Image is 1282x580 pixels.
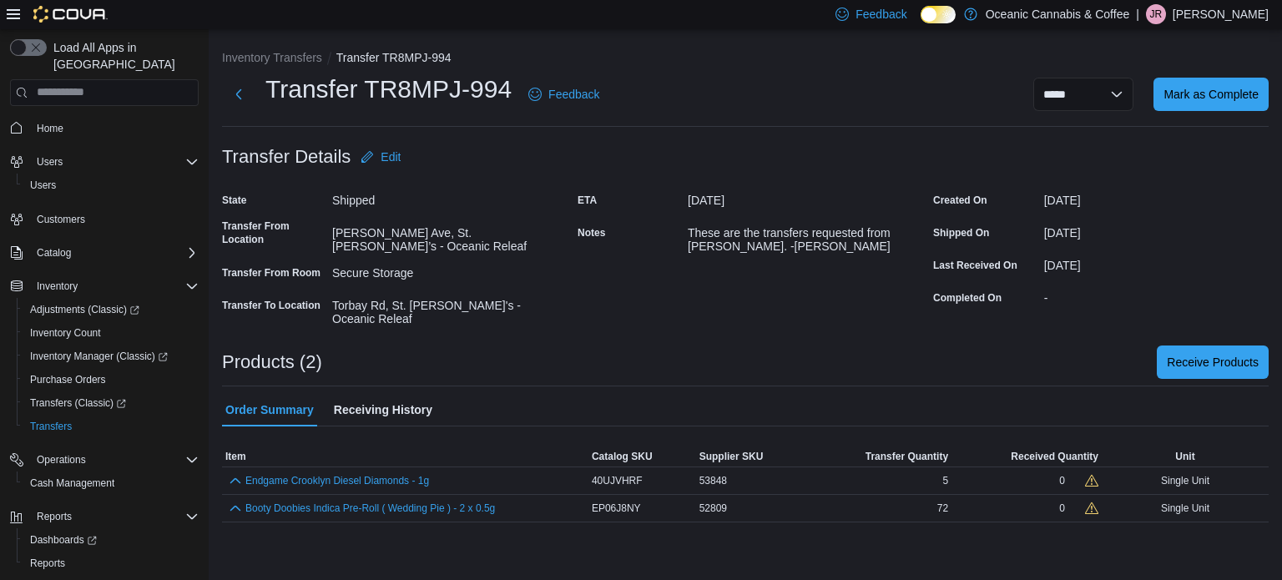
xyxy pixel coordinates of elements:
[30,396,126,410] span: Transfers (Classic)
[17,368,205,391] button: Purchase Orders
[30,118,199,139] span: Home
[17,174,205,197] button: Users
[30,243,199,263] span: Catalog
[30,450,93,470] button: Operations
[222,299,320,312] label: Transfer To Location
[1011,450,1098,463] span: Received Quantity
[933,194,987,207] label: Created On
[30,450,199,470] span: Operations
[1153,78,1269,111] button: Mark as Complete
[332,292,556,325] div: Torbay Rd, St. [PERSON_NAME]'s - Oceanic Releaf
[921,6,956,23] input: Dark Mode
[1044,252,1269,272] div: [DATE]
[3,505,205,528] button: Reports
[933,226,989,240] label: Shipped On
[222,352,322,372] h3: Products (2)
[856,6,906,23] span: Feedback
[30,507,199,527] span: Reports
[37,213,85,226] span: Customers
[30,326,101,340] span: Inventory Count
[265,73,512,106] h1: Transfer TR8MPJ-994
[222,266,320,280] label: Transfer From Room
[3,150,205,174] button: Users
[23,473,199,493] span: Cash Management
[222,446,588,467] button: Item
[699,502,727,515] span: 52809
[222,147,351,167] h3: Transfer Details
[699,450,764,463] span: Supplier SKU
[1102,471,1269,491] div: Single Unit
[30,243,78,263] button: Catalog
[23,346,199,366] span: Inventory Manager (Classic)
[354,140,407,174] button: Edit
[23,416,78,436] a: Transfers
[548,86,599,103] span: Feedback
[222,49,1269,69] nav: An example of EuiBreadcrumbs
[222,194,246,207] label: State
[37,246,71,260] span: Catalog
[245,502,495,514] button: Booty Doobies Indica Pre-Roll ( Wedding Pie ) - 2 x 0.5g
[592,450,653,463] span: Catalog SKU
[30,209,92,229] a: Customers
[699,474,727,487] span: 53848
[37,280,78,293] span: Inventory
[30,276,84,296] button: Inventory
[17,298,205,321] a: Adjustments (Classic)
[23,370,199,390] span: Purchase Orders
[933,259,1017,272] label: Last Received On
[17,552,205,575] button: Reports
[921,23,921,24] span: Dark Mode
[23,530,103,550] a: Dashboards
[17,528,205,552] a: Dashboards
[17,415,205,438] button: Transfers
[37,453,86,467] span: Operations
[3,275,205,298] button: Inventory
[37,122,63,135] span: Home
[30,119,70,139] a: Home
[23,346,174,366] a: Inventory Manager (Classic)
[30,477,114,490] span: Cash Management
[245,475,429,487] button: Endgame Crooklyn Diesel Diamonds - 1g
[1167,354,1259,371] span: Receive Products
[222,78,255,111] button: Next
[30,507,78,527] button: Reports
[17,345,205,368] a: Inventory Manager (Classic)
[23,393,133,413] a: Transfers (Classic)
[222,219,326,246] label: Transfer From Location
[696,446,809,467] button: Supplier SKU
[1173,4,1269,24] p: [PERSON_NAME]
[30,209,199,229] span: Customers
[332,187,556,207] div: Shipped
[3,207,205,231] button: Customers
[866,450,948,463] span: Transfer Quantity
[23,175,63,195] a: Users
[23,553,199,573] span: Reports
[3,448,205,472] button: Operations
[688,219,911,253] div: These are the transfers requested from [PERSON_NAME]. -[PERSON_NAME]
[1175,450,1194,463] span: Unit
[17,321,205,345] button: Inventory Count
[225,450,246,463] span: Item
[332,260,556,280] div: Secure Storage
[33,6,108,23] img: Cova
[1102,498,1269,518] div: Single Unit
[1136,4,1139,24] p: |
[30,152,69,172] button: Users
[37,155,63,169] span: Users
[23,323,108,343] a: Inventory Count
[986,4,1130,24] p: Oceanic Cannabis & Coffee
[30,179,56,192] span: Users
[23,416,199,436] span: Transfers
[578,226,605,240] label: Notes
[30,350,168,363] span: Inventory Manager (Classic)
[592,502,641,515] span: EP06J8NY
[933,291,1002,305] label: Completed On
[23,323,199,343] span: Inventory Count
[588,446,696,467] button: Catalog SKU
[30,303,139,316] span: Adjustments (Classic)
[23,300,146,320] a: Adjustments (Classic)
[1044,219,1269,240] div: [DATE]
[332,219,556,253] div: [PERSON_NAME] Ave, St. [PERSON_NAME]’s - Oceanic Releaf
[1044,187,1269,207] div: [DATE]
[17,472,205,495] button: Cash Management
